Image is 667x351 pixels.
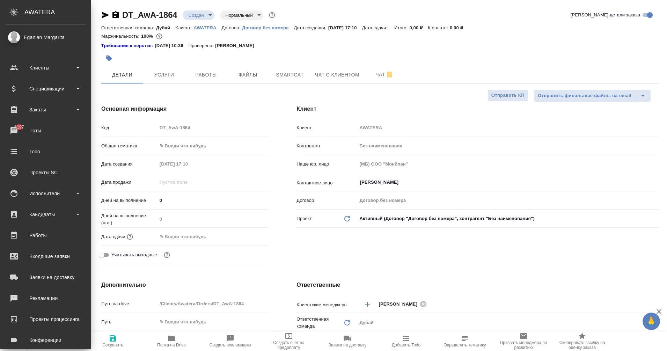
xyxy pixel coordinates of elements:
a: Конференции [2,331,89,349]
div: Проекты SC [5,167,86,178]
span: Чат с клиентом [315,71,359,79]
p: 100% [141,34,155,39]
p: Проверено: [189,42,215,49]
input: Пустое поле [157,177,218,187]
div: Входящие заявки [5,251,86,262]
p: Клиент [296,124,357,131]
span: Smartcat [273,71,307,79]
button: 0 [155,32,164,41]
div: Конференции [5,335,86,345]
p: Договор без номера [242,25,294,30]
a: Рекламации [2,290,89,307]
a: Договор без номера [242,24,294,30]
p: Дубай [156,25,176,30]
p: Код [101,124,157,131]
a: DT_AwA-1864 [122,10,177,20]
button: Если добавить услуги и заполнить их объемом, то дата рассчитается автоматически [125,232,134,241]
span: Файлы [231,71,265,79]
div: Todo [5,146,86,157]
button: Создать счет на предоплату [259,331,318,351]
p: Клиент: [175,25,193,30]
p: Ответственная команда [296,316,343,330]
p: [PERSON_NAME] [215,42,259,49]
button: Создан [186,12,206,18]
span: Призвать менеджера по развитию [498,340,549,350]
p: Проект [296,215,312,222]
span: Создать рекламацию [210,343,251,348]
p: AWATERA [194,25,222,30]
div: [PERSON_NAME] [379,300,429,308]
button: Скопировать ссылку [111,11,120,19]
div: Заказы [5,104,86,115]
input: ✎ Введи что-нибудь [157,317,269,327]
div: Eganian Margarita [5,34,86,41]
span: Скопировать ссылку на оценку заказа [557,340,607,350]
a: Работы [2,227,89,244]
p: Дата сдачи [101,233,125,240]
input: Пустое поле [357,123,659,133]
button: Определить тематику [435,331,494,351]
span: Услуги [147,71,181,79]
p: Дата создания: [294,25,328,30]
div: Клиенты [5,63,86,73]
a: Проекты SC [2,164,89,181]
span: [PERSON_NAME] детали заказа [571,12,640,19]
span: 🙏 [645,314,657,329]
a: Требования к верстке: [101,42,155,49]
button: Доп статусы указывают на важность/срочность заказа [267,10,277,20]
input: Пустое поле [357,159,659,169]
input: Пустое поле [157,299,269,309]
a: Заявки на доставку [2,269,89,286]
div: AWATERA [24,5,91,19]
span: Создать счет на предоплату [264,340,314,350]
p: Дата продажи [101,179,157,186]
input: ✎ Введи что-нибудь [157,232,218,242]
div: Чаты [5,125,86,136]
button: Добавить менеджера [359,296,376,313]
div: Исполнители [5,188,86,199]
span: Заявка на доставку [329,343,366,348]
p: Контрагент [296,142,357,149]
div: Спецификации [5,83,86,94]
p: Клиентские менеджеры [296,301,357,308]
input: Пустое поле [357,141,659,151]
div: Создан [220,10,263,20]
p: [DATE] 17:10 [328,25,362,30]
div: Создан [183,10,214,20]
p: Маржинальность: [101,34,141,39]
a: Входящие заявки [2,248,89,265]
p: Ответственная команда: [101,25,156,30]
button: Отправить финальные файлы на email [534,89,635,102]
button: Open [655,304,657,305]
a: AWATERA [194,24,222,30]
button: Скопировать ссылку для ЯМессенджера [101,11,110,19]
p: Контактное лицо [296,180,357,187]
div: Дубай [357,317,659,329]
button: Выбери, если сб и вс нужно считать рабочими днями для выполнения заказа. [162,250,171,259]
input: Пустое поле [157,214,269,224]
span: Работы [189,71,223,79]
h4: Дополнительно [101,281,269,289]
span: Сохранить [102,343,123,348]
div: ✎ Введи что-нибудь [157,140,269,152]
span: Отправить финальные файлы на email [538,92,631,100]
span: Детали [105,71,139,79]
div: Заявки на доставку [5,272,86,283]
button: Сохранить [83,331,142,351]
p: Путь [101,319,157,326]
div: Нажми, чтобы открыть папку с инструкцией [101,42,155,49]
h4: Клиент [296,105,659,113]
p: К оплате: [428,25,450,30]
button: Добавить Todo [377,331,435,351]
p: Дней на выполнение [101,197,157,204]
span: 6197 [10,124,28,131]
p: Общая тематика [101,142,157,149]
span: Добавить Todo [392,343,420,348]
div: split button [534,89,651,102]
button: Призвать менеджера по развитию [494,331,553,351]
button: Скопировать ссылку на оценку заказа [553,331,611,351]
svg: Отписаться [385,71,394,79]
input: ✎ Введи что-нибудь [157,195,269,205]
button: Заявка на доставку [318,331,377,351]
button: Нормальный [223,12,255,18]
